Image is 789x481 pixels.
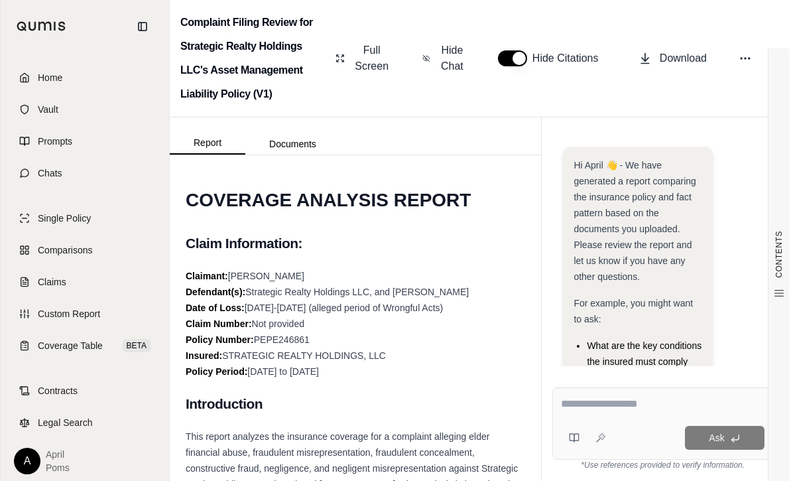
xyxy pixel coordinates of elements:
[660,50,707,66] span: Download
[633,45,712,72] button: Download
[532,50,607,66] span: Hide Citations
[38,275,66,289] span: Claims
[180,11,322,106] h2: Complaint Filing Review for Strategic Realty Holdings LLC's Asset Management Liability Policy (V1)
[132,16,153,37] button: Collapse sidebar
[186,230,525,257] h2: Claim Information:
[9,299,161,328] a: Custom Report
[9,331,161,360] a: Coverage TableBETA
[245,287,469,297] span: Strategic Realty Holdings LLC, and [PERSON_NAME]
[38,243,92,257] span: Comparisons
[247,366,319,377] span: [DATE] to [DATE]
[38,103,58,116] span: Vault
[186,182,525,219] h1: COVERAGE ANALYSIS REPORT
[9,63,161,92] a: Home
[38,212,91,225] span: Single Policy
[9,267,161,297] a: Claims
[245,133,340,155] button: Documents
[574,160,696,282] span: Hi April 👋 - We have generated a report comparing the insurance policy and fact pattern based on ...
[709,433,724,443] span: Ask
[9,204,161,233] a: Single Policy
[9,376,161,405] a: Contracts
[9,408,161,437] a: Legal Search
[186,390,525,418] h2: Introduction
[9,159,161,188] a: Chats
[245,303,444,313] span: [DATE]-[DATE] (alleged period of Wrongful Acts)
[417,37,471,80] button: Hide Chat
[38,416,93,429] span: Legal Search
[552,460,773,470] div: *Use references provided to verify information.
[254,334,310,345] span: PEPE246861
[774,231,784,278] span: CONTENTS
[9,236,161,265] a: Comparisons
[222,350,386,361] span: STRATEGIC REALTY HOLDINGS, LLC
[38,167,62,180] span: Chats
[228,271,304,281] span: [PERSON_NAME]
[330,37,396,80] button: Full Screen
[186,334,254,345] strong: Policy Number:
[46,461,70,474] span: Poms
[685,426,764,450] button: Ask
[9,95,161,124] a: Vault
[170,132,245,155] button: Report
[46,448,70,461] span: April
[123,339,151,352] span: BETA
[38,307,100,320] span: Custom Report
[17,21,66,31] img: Qumis Logo
[38,135,72,148] span: Prompts
[574,298,693,324] span: For example, you might want to ask:
[186,271,228,281] strong: Claimant:
[587,340,701,399] span: What are the key conditions the insured must comply with for coverage to apply under this policy?
[186,287,245,297] strong: Defendant(s):
[252,318,304,329] span: Not provided
[38,339,103,352] span: Coverage Table
[186,303,245,313] strong: Date of Loss:
[186,350,222,361] strong: Insured:
[9,127,161,156] a: Prompts
[438,42,466,74] span: Hide Chat
[14,448,40,474] div: A
[186,318,252,329] strong: Claim Number:
[38,71,62,84] span: Home
[353,42,391,74] span: Full Screen
[38,384,78,397] span: Contracts
[186,366,247,377] strong: Policy Period:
